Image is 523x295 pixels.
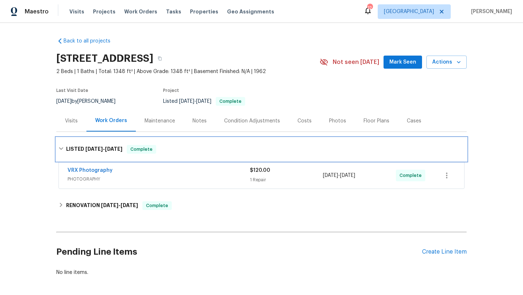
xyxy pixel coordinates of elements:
div: Photos [329,117,346,125]
span: Visits [69,8,84,15]
span: [GEOGRAPHIC_DATA] [384,8,434,15]
a: Back to all projects [56,37,126,45]
div: 12 [367,4,372,12]
div: Visits [65,117,78,125]
div: LISTED [DATE]-[DATE]Complete [56,138,467,161]
span: Complete [143,202,171,209]
span: [DATE] [56,99,72,104]
span: [DATE] [340,173,355,178]
span: Geo Assignments [227,8,274,15]
span: Complete [400,172,425,179]
button: Actions [426,56,467,69]
span: [PERSON_NAME] [468,8,512,15]
span: Complete [216,99,244,104]
span: [DATE] [101,203,118,208]
span: Work Orders [124,8,157,15]
div: Cases [407,117,421,125]
span: Mark Seen [389,58,416,67]
div: RENOVATION [DATE]-[DATE]Complete [56,197,467,214]
span: [DATE] [179,99,194,104]
span: Not seen [DATE] [333,58,379,66]
div: 1 Repair [250,176,323,183]
span: Actions [432,58,461,67]
div: Notes [192,117,207,125]
button: Copy Address [153,52,166,65]
a: VRX Photography [68,168,113,173]
span: [DATE] [323,173,338,178]
div: Costs [297,117,312,125]
span: [DATE] [85,146,103,151]
div: Create Line Item [422,248,467,255]
div: Maintenance [145,117,175,125]
span: - [85,146,122,151]
h2: Pending Line Items [56,235,422,269]
span: Properties [190,8,218,15]
span: Listed [163,99,245,104]
h6: RENOVATION [66,201,138,210]
span: Complete [127,146,155,153]
div: Condition Adjustments [224,117,280,125]
div: Floor Plans [364,117,389,125]
div: by [PERSON_NAME] [56,97,124,106]
span: - [101,203,138,208]
span: [DATE] [196,99,211,104]
span: Maestro [25,8,49,15]
span: [DATE] [105,146,122,151]
span: Project [163,88,179,93]
span: PHOTOGRAPHY [68,175,250,183]
span: - [179,99,211,104]
span: Last Visit Date [56,88,88,93]
span: Projects [93,8,115,15]
button: Mark Seen [384,56,422,69]
span: Tasks [166,9,181,14]
span: 2 Beds | 1 Baths | Total: 1348 ft² | Above Grade: 1348 ft² | Basement Finished: N/A | 1962 [56,68,320,75]
span: [DATE] [121,203,138,208]
span: $120.00 [250,168,270,173]
div: No line items. [56,269,467,276]
h2: [STREET_ADDRESS] [56,55,153,62]
div: Work Orders [95,117,127,124]
span: - [323,172,355,179]
h6: LISTED [66,145,122,154]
